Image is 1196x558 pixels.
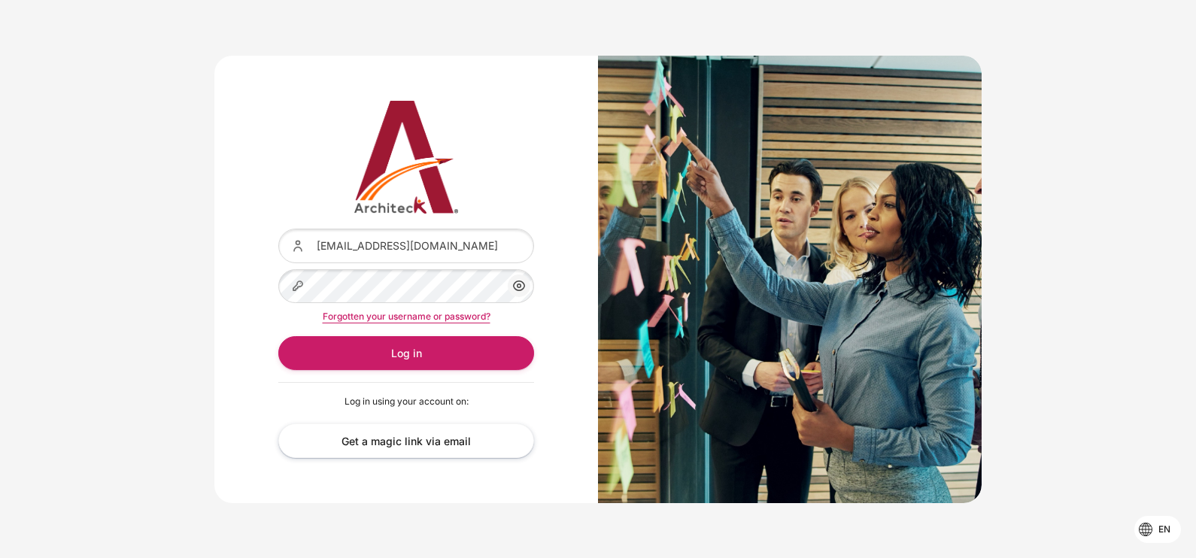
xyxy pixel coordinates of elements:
input: Username or email [278,229,534,262]
span: en [1158,523,1170,536]
button: Languages [1134,516,1181,543]
a: Get a magic link via email [278,423,534,457]
a: Forgotten your username or password? [323,311,490,322]
button: Log in [278,336,534,370]
a: Architeck 12 Architeck 12 [278,101,534,214]
img: Architeck 12 [278,101,534,214]
p: Log in using your account on: [278,395,534,408]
